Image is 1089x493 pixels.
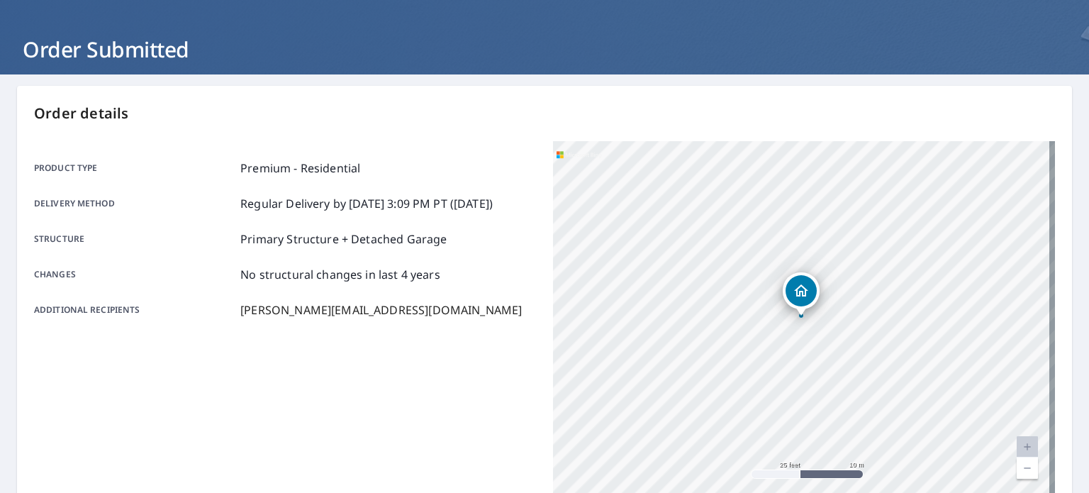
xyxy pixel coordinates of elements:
[240,301,522,318] p: [PERSON_NAME][EMAIL_ADDRESS][DOMAIN_NAME]
[1017,436,1038,458] a: Current Level 20, Zoom In Disabled
[34,195,235,212] p: Delivery method
[783,272,820,316] div: Dropped pin, building 1, Residential property, 128 Cassidy Rd Normal, IL 61761
[34,103,1055,124] p: Order details
[34,266,235,283] p: Changes
[34,160,235,177] p: Product type
[17,35,1072,64] h1: Order Submitted
[240,160,360,177] p: Premium - Residential
[34,301,235,318] p: Additional recipients
[240,266,440,283] p: No structural changes in last 4 years
[1017,458,1038,479] a: Current Level 20, Zoom Out
[240,231,447,248] p: Primary Structure + Detached Garage
[34,231,235,248] p: Structure
[240,195,493,212] p: Regular Delivery by [DATE] 3:09 PM PT ([DATE])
